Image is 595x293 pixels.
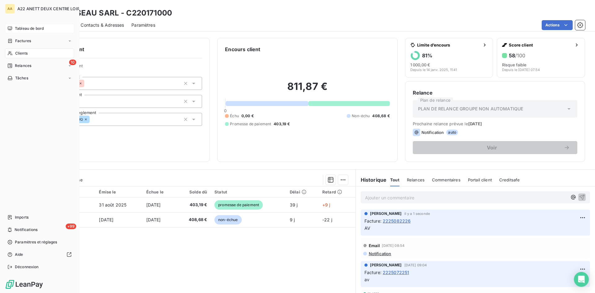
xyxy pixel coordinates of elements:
span: Relances [407,177,425,182]
span: +99 [66,224,76,229]
span: Risque faible [502,62,527,67]
span: Déconnexion [15,264,39,270]
span: auto [446,130,458,135]
span: Tout [390,177,399,182]
span: [DATE] [146,217,161,222]
span: Factures [15,38,31,44]
span: Non-échu [352,113,370,119]
span: 0 [224,108,227,113]
span: Notification [368,251,391,256]
span: Prochaine relance prévue le [413,121,577,126]
button: Score client58/100Risque faibleDepuis le [DATE] 07:54 [497,38,585,78]
span: Contacts & Adresses [81,22,124,28]
span: Promesse de paiement [230,121,271,127]
span: Email [369,243,380,248]
span: [DATE] [146,202,161,207]
span: il y a 1 seconde [404,212,430,215]
div: Open Intercom Messenger [574,272,589,287]
div: Délai [290,189,315,194]
span: +9 j [322,202,330,207]
span: 9 j [290,217,295,222]
span: 403,19 € [274,121,290,127]
span: AV [364,225,370,231]
span: [PERSON_NAME] [370,262,402,268]
span: Facture : [364,218,381,224]
span: Facture : [364,269,381,276]
span: Tableau de bord [15,26,44,31]
span: [DATE] [99,217,113,222]
span: Commentaires [432,177,461,182]
span: 408,68 € [372,113,390,119]
h6: 58 [509,52,525,59]
span: Score client [509,42,572,47]
span: Limite d’encours [417,42,480,47]
span: A22 ANETT DEUX CENTRE LOIRE [17,6,82,11]
span: Clients [15,51,28,56]
span: Aide [15,252,23,257]
span: Tâches [15,75,28,81]
span: Creditsafe [499,177,520,182]
div: Échue le [146,189,172,194]
span: promesse de paiement [214,200,263,210]
span: 403,19 € [180,202,207,208]
span: av [364,277,369,282]
span: Paramètres [131,22,155,28]
h2: 811,87 € [225,80,390,99]
button: Limite d’encours81%1 000,00 €Depuis le 14 janv. 2025, 11:41 [405,38,493,78]
h6: Encours client [225,46,260,53]
span: Voir [420,145,564,150]
div: Émise le [99,189,139,194]
div: Statut [214,189,282,194]
h6: Historique [356,176,387,184]
span: Propriétés Client [50,63,202,72]
span: Paramètres et réglages [15,239,57,245]
span: 408,68 € [180,217,207,223]
span: 10 [69,60,76,65]
span: Notifications [15,227,37,233]
div: Solde dû [180,189,207,194]
div: Retard [322,189,352,194]
button: Actions [542,20,573,30]
span: 2225082226 [383,218,411,224]
h6: 81 % [422,52,432,59]
span: Notification [421,130,444,135]
span: non-échue [214,215,241,224]
input: Ajouter une valeur [90,117,95,122]
span: 2225072251 [383,269,409,276]
span: Imports [15,215,29,220]
span: [PERSON_NAME] [370,211,402,216]
div: AA [5,4,15,14]
h6: Relance [413,89,577,96]
span: -22 j [322,217,332,222]
button: Voir [413,141,577,154]
span: Depuis le [DATE] 07:54 [502,68,540,72]
span: Portail client [468,177,492,182]
span: PLAN DE RELANCE GROUPE NON AUTOMATIQUE [418,106,523,112]
a: Aide [5,250,74,260]
span: /100 [515,52,525,59]
input: Ajouter une valeur [84,81,89,86]
span: [DATE] [468,121,482,126]
span: 39 j [290,202,298,207]
span: 31 août 2025 [99,202,126,207]
h3: ROUSSEAU SARL - C220171000 [55,7,172,19]
span: [DATE] 08:54 [382,244,404,247]
span: Relances [15,63,31,69]
span: Échu [230,113,239,119]
span: 0,00 € [241,113,254,119]
h6: Informations client [37,46,202,53]
img: Logo LeanPay [5,279,43,289]
span: [DATE] 09:04 [404,263,427,267]
span: 1 000,00 € [410,62,430,67]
